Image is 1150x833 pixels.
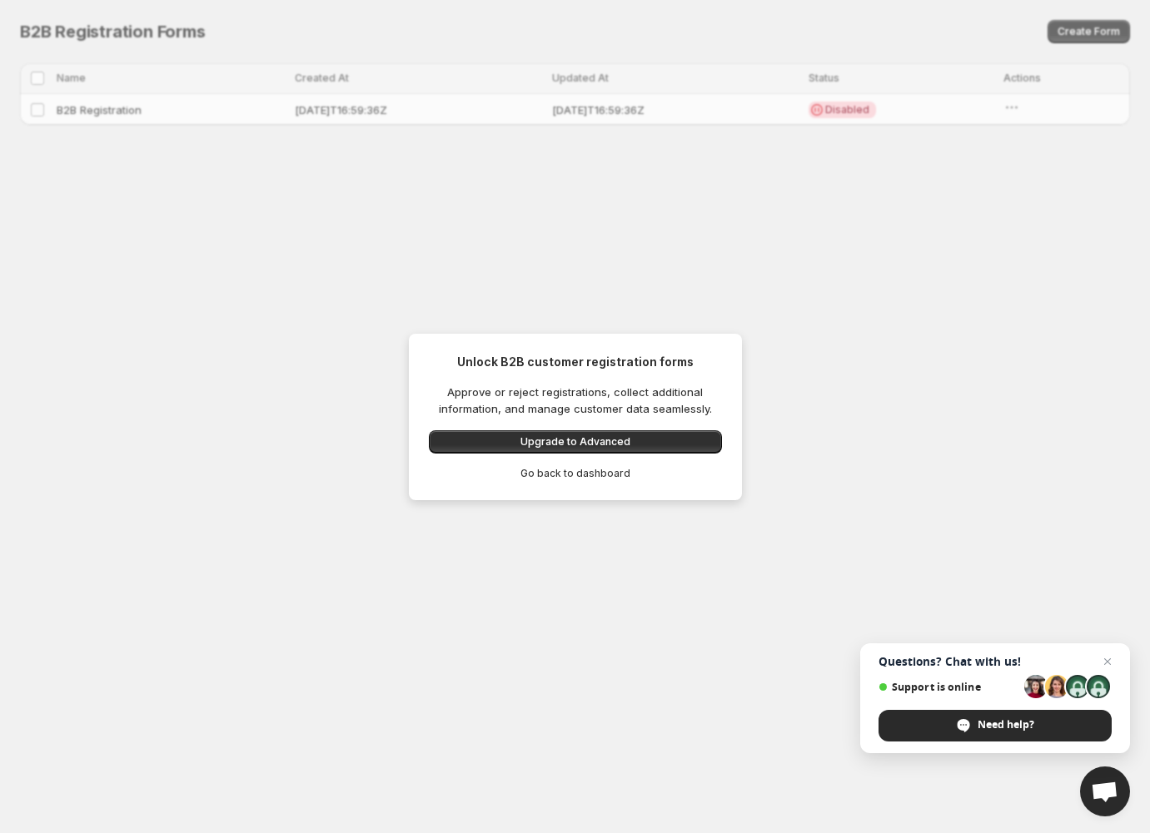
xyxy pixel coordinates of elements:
a: Open chat [1080,766,1130,816]
span: Need help? [978,717,1034,732]
span: Support is online [879,681,1018,693]
span: Need help? [879,710,1112,741]
h3: Unlock B2B customer registration forms [429,354,722,370]
p: Approve or reject registrations, collect additional information, and manage customer data seamles... [429,384,722,417]
span: Upgrade to Advanced [520,435,630,449]
span: Go back to dashboard [520,467,630,480]
button: Go back to dashboard [422,464,729,483]
span: Questions? Chat with us! [879,655,1112,668]
button: Upgrade to Advanced [429,430,722,454]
